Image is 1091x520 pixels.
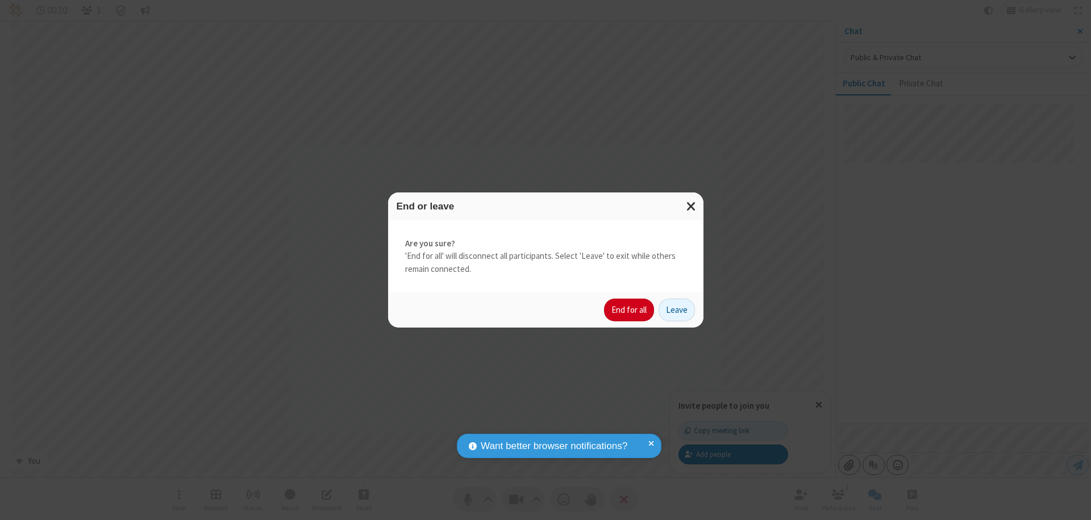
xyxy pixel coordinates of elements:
div: 'End for all' will disconnect all participants. Select 'Leave' to exit while others remain connec... [388,220,703,293]
span: Want better browser notifications? [481,439,627,454]
button: Close modal [680,192,703,220]
strong: Are you sure? [405,237,686,250]
h3: End or leave [397,201,695,212]
button: Leave [659,299,695,321]
button: End for all [604,299,654,321]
